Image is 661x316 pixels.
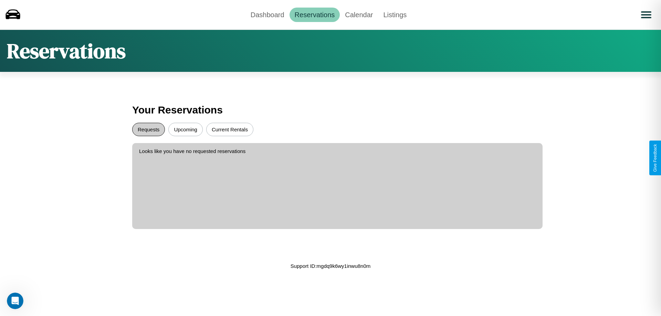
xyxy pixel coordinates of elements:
[290,8,340,22] a: Reservations
[7,37,126,65] h1: Reservations
[245,8,290,22] a: Dashboard
[132,101,529,119] h3: Your Reservations
[139,146,536,156] p: Looks like you have no requested reservations
[340,8,378,22] a: Calendar
[378,8,412,22] a: Listings
[168,123,203,136] button: Upcoming
[132,123,165,136] button: Requests
[206,123,253,136] button: Current Rentals
[637,5,656,24] button: Open menu
[653,144,658,172] div: Give Feedback
[291,261,371,271] p: Support ID: mgdq9k6wy1inwu8n0m
[7,293,23,309] iframe: Intercom live chat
